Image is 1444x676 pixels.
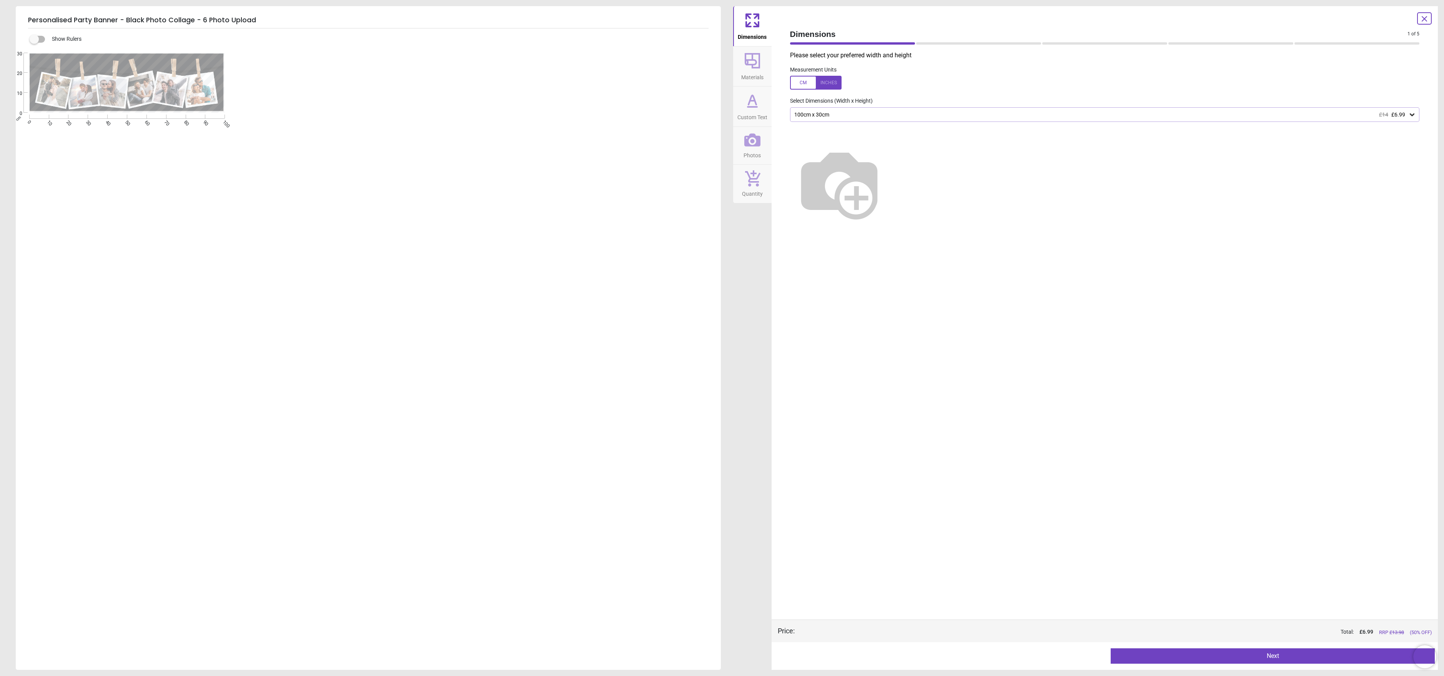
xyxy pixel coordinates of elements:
span: (50% OFF) [1410,629,1432,636]
span: Photos [744,148,761,160]
span: 20 [8,70,22,77]
iframe: Brevo live chat [1413,645,1436,668]
span: Dimensions [790,28,1408,40]
label: Measurement Units [790,66,837,74]
div: Price : [778,626,795,636]
span: 6.99 [1362,629,1373,635]
button: Custom Text [733,87,772,127]
button: Dimensions [733,6,772,46]
span: 10 [8,90,22,97]
span: 30 [8,51,22,57]
button: Materials [733,47,772,87]
span: Custom Text [737,110,767,122]
span: £ 13.98 [1389,629,1404,635]
span: Dimensions [738,30,767,41]
span: £6.99 [1391,112,1405,118]
span: cm [15,115,22,122]
span: RRP [1379,629,1404,636]
img: Helper for size comparison [790,134,888,233]
span: 0 [8,110,22,117]
span: Quantity [742,186,763,198]
span: £14 [1379,112,1388,118]
h5: Personalised Party Banner - Black Photo Collage - 6 Photo Upload [28,12,709,28]
span: Materials [741,70,764,82]
div: 100cm x 30cm [794,112,1409,118]
p: Please select your preferred width and height [790,51,1426,60]
div: Total: [806,628,1432,636]
button: Next [1111,648,1435,664]
label: Select Dimensions (Width x Height) [784,97,873,105]
span: £ [1359,628,1373,636]
button: Quantity [733,165,772,203]
button: Photos [733,127,772,165]
div: Show Rulers [34,35,721,44]
span: 1 of 5 [1407,31,1419,37]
